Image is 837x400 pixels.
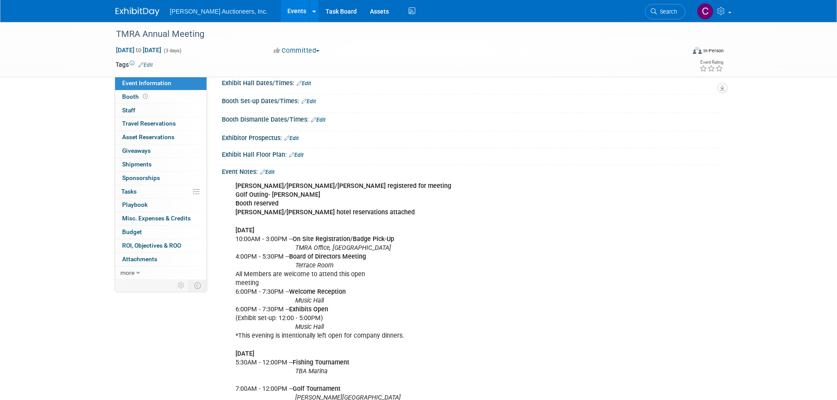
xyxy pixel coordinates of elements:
a: Tasks [115,185,207,198]
span: Giveaways [122,147,151,154]
b: Board of Directors Meeting [289,253,366,260]
span: (3 days) [163,48,181,54]
a: Giveaways [115,144,207,158]
span: to [134,47,143,54]
div: Exhibit Hall Floor Plan: [222,148,722,159]
a: Edit [297,80,311,86]
a: Misc. Expenses & Credits [115,212,207,225]
b: On Site Registration/Badge Pick-Up [293,235,394,243]
a: Booth [115,90,207,104]
a: Staff [115,104,207,117]
a: Search [645,4,685,19]
a: Asset Reservations [115,131,207,144]
span: Misc. Expenses & Credits [122,215,191,222]
b: Fishing Tournament [293,359,349,366]
span: Tasks [121,188,137,195]
div: Event Notes: [222,165,722,177]
td: Toggle Event Tabs [188,280,207,291]
a: Playbook [115,198,207,212]
a: Shipments [115,158,207,171]
a: Edit [260,169,275,175]
span: Sponsorships [122,174,160,181]
div: Exhibit Hall Dates/Times: [222,76,722,88]
span: Budget [122,228,142,235]
td: Personalize Event Tab Strip [174,280,189,291]
div: Event Rating [699,60,723,65]
b: Booth reserved [236,200,279,207]
i: TMRA Office, [GEOGRAPHIC_DATA] [295,244,391,252]
a: Travel Reservations [115,117,207,130]
b: [DATE] [236,350,254,357]
b: Golf Outing- [PERSON_NAME] [236,191,320,198]
span: [PERSON_NAME] Auctioneers, Inc. [170,8,268,15]
div: Exhibitor Prospectus: [222,131,722,143]
span: Booth [122,93,149,100]
i: Music Hall [295,297,324,304]
span: ROI, Objectives & ROO [122,242,181,249]
div: Event Format [634,46,724,59]
a: Event Information [115,77,207,90]
td: Tags [116,60,153,69]
i: Music Hall [295,323,324,331]
a: Edit [311,117,326,123]
img: ExhibitDay [116,7,159,16]
button: Committed [271,46,323,55]
span: Asset Reservations [122,133,174,141]
span: Shipments [122,161,152,168]
a: Edit [284,135,299,141]
span: more [120,269,134,276]
span: Booth not reserved yet [141,93,149,100]
span: Travel Reservations [122,120,176,127]
a: more [115,267,207,280]
b: Exhibits Open [289,306,328,313]
b: [PERSON_NAME]/[PERSON_NAME]/[PERSON_NAME] registered for meeting [236,182,451,190]
div: Booth Dismantle Dates/Times: [222,113,722,124]
div: Booth Set-up Dates/Times: [222,94,722,106]
b: Golf Tournament [293,385,341,393]
a: Edit [138,62,153,68]
span: Event Information [122,79,171,86]
img: Cyndi Wade [697,3,714,20]
a: Attachments [115,253,207,266]
b: Welcome Reception [289,288,346,295]
span: Attachments [122,256,157,263]
b: [DATE] [236,227,254,234]
b: [PERSON_NAME]/[PERSON_NAME] hotel reservations attached [236,209,415,216]
a: Sponsorships [115,172,207,185]
span: [DATE] [DATE] [116,46,162,54]
i: Terrace Room [295,262,333,269]
div: In-Person [703,47,724,54]
i: TBA Marina [295,368,328,375]
div: TMRA Annual Meeting [113,26,672,42]
a: Edit [289,152,304,158]
a: Edit [301,98,316,105]
span: Staff [122,107,135,114]
img: Format-Inperson.png [693,47,702,54]
a: ROI, Objectives & ROO [115,239,207,252]
span: Search [657,8,677,15]
span: Playbook [122,201,148,208]
a: Budget [115,226,207,239]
